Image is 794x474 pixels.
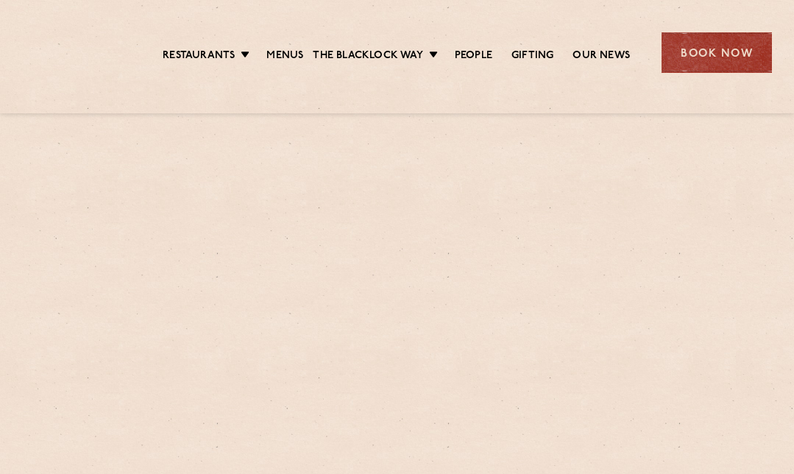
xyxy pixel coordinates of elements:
[455,49,492,65] a: People
[266,49,303,65] a: Menus
[22,14,138,91] img: svg%3E
[313,49,422,65] a: The Blacklock Way
[511,49,553,65] a: Gifting
[662,32,772,73] div: Book Now
[163,49,235,65] a: Restaurants
[573,49,630,65] a: Our News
